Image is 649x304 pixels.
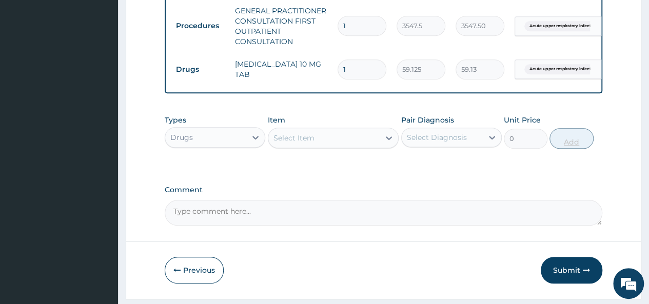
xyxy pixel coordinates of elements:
[170,132,193,143] div: Drugs
[524,21,599,31] span: Acute upper respiratory infect...
[230,1,332,52] td: GENERAL PRACTITIONER CONSULTATION FIRST OUTPATIENT CONSULTATION
[165,116,186,125] label: Types
[524,64,599,74] span: Acute upper respiratory infect...
[165,257,224,283] button: Previous
[5,198,195,234] textarea: Type your message and hit 'Enter'
[504,115,541,125] label: Unit Price
[60,88,142,192] span: We're online!
[165,186,602,194] label: Comment
[168,5,193,30] div: Minimize live chat window
[268,115,285,125] label: Item
[230,54,332,85] td: [MEDICAL_DATA] 10 MG TAB
[407,132,467,143] div: Select Diagnosis
[541,257,602,283] button: Submit
[549,128,593,149] button: Add
[401,115,454,125] label: Pair Diagnosis
[19,51,42,77] img: d_794563401_company_1708531726252_794563401
[171,16,230,35] td: Procedures
[53,57,172,71] div: Chat with us now
[273,133,314,143] div: Select Item
[171,60,230,79] td: Drugs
